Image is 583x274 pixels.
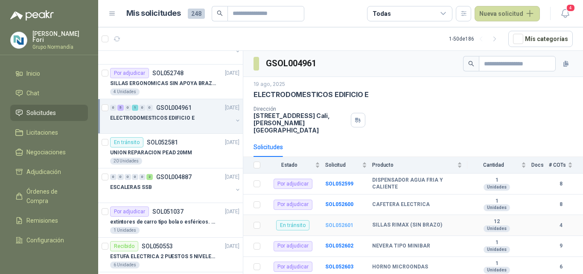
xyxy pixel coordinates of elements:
[266,57,318,70] h3: GSOL004961
[372,162,455,168] span: Producto
[110,149,192,157] p: UNION REPARACION PEAD 20MM
[11,32,27,48] img: Company Logo
[26,216,58,225] span: Remisiones
[142,243,173,249] p: SOL050553
[484,184,510,191] div: Unidades
[325,181,353,187] a: SOL052599
[32,31,88,43] p: [PERSON_NAME] Fori
[26,147,66,157] span: Negociaciones
[110,241,138,251] div: Recibido
[110,158,142,165] div: 20 Unidades
[110,183,152,192] p: ESCALERAS SSB
[152,209,184,215] p: SOL051037
[325,222,353,228] a: SOL052601
[449,32,501,46] div: 1 - 50 de 186
[110,227,140,234] div: 1 Unidades
[156,105,192,111] p: GSOL004961
[225,208,239,216] p: [DATE]
[126,7,181,20] h1: Mis solicitudes
[98,134,243,168] a: En tránsitoSOL052581[DATE] UNION REPARACION PEAD 20MM20 Unidades
[10,144,88,160] a: Negociaciones
[98,65,243,99] a: Por adjudicarSOL052748[DATE] SILLAS ERGONOMICAS SIN APOYA BRAZOS4 Unidades
[32,44,88,50] p: Grupo Normandía
[152,70,184,76] p: SOL052748
[484,204,510,211] div: Unidades
[372,222,442,229] b: SILLAS RIMAX (SIN BRAZO)
[117,105,124,111] div: 5
[26,167,61,177] span: Adjudicación
[146,105,153,111] div: 0
[26,187,80,206] span: Órdenes de Compra
[265,157,325,174] th: Estado
[110,68,149,78] div: Por adjudicar
[110,253,216,261] p: ESTUFA ELECTRICA 2 PUESTOS 5 NIVELES DE TEMPERATURA 2000 W
[110,105,117,111] div: 0
[372,177,462,190] b: DISPENSADOR AGUA FRIA Y CALIENTE
[325,264,353,270] a: SOL052603
[147,139,178,145] p: SOL052581
[110,137,143,147] div: En tránsito
[10,124,88,141] a: Licitaciones
[372,157,467,174] th: Producto
[557,6,573,21] button: 4
[372,201,430,208] b: CAFETERA ELECTRICA
[467,157,531,174] th: Cantidad
[549,200,573,209] b: 8
[110,206,149,217] div: Por adjudicar
[484,267,510,274] div: Unidades
[325,162,360,168] span: Solicitud
[98,203,243,238] a: Por adjudicarSOL051037[DATE] extintores de carro tipo bola o esféricos. Eficacia 21A - 113B1 Unid...
[110,174,117,180] div: 0
[110,262,140,268] div: 6 Unidades
[225,69,239,77] p: [DATE]
[325,201,353,207] a: SOL052600
[467,260,526,267] b: 1
[549,221,573,230] b: 4
[566,4,575,12] span: 4
[325,243,353,249] a: SOL052602
[274,179,312,189] div: Por adjudicar
[254,80,285,88] p: 19 ago, 2025
[225,173,239,181] p: [DATE]
[475,6,540,21] button: Nueva solicitud
[10,252,88,268] a: Manuales y ayuda
[508,31,573,47] button: Mís categorías
[531,157,549,174] th: Docs
[26,88,39,98] span: Chat
[274,262,312,272] div: Por adjudicar
[225,138,239,147] p: [DATE]
[110,172,241,199] a: 0 0 0 0 0 2 GSOL004887[DATE] ESCALERAS SSB
[98,238,243,272] a: RecibidoSOL050553[DATE] ESTUFA ELECTRICA 2 PUESTOS 5 NIVELES DE TEMPERATURA 2000 W6 Unidades
[125,174,131,180] div: 0
[225,242,239,250] p: [DATE]
[254,112,347,134] p: [STREET_ADDRESS] Cali , [PERSON_NAME][GEOGRAPHIC_DATA]
[10,105,88,121] a: Solicitudes
[549,242,573,250] b: 9
[254,106,347,112] p: Dirección
[372,264,428,271] b: HORNO MICROONDAS
[467,239,526,246] b: 1
[139,174,146,180] div: 0
[549,157,583,174] th: # COTs
[549,263,573,271] b: 6
[26,236,64,245] span: Configuración
[468,61,474,67] span: search
[110,114,195,122] p: ELECTRODOMESTICOS EDIFICIO E
[26,128,58,137] span: Licitaciones
[549,180,573,188] b: 8
[132,174,138,180] div: 0
[467,218,526,225] b: 12
[110,80,216,88] p: SILLAS ERGONOMICAS SIN APOYA BRAZOS
[325,157,372,174] th: Solicitud
[225,104,239,112] p: [DATE]
[10,183,88,209] a: Órdenes de Compra
[265,162,313,168] span: Estado
[467,177,526,184] b: 1
[10,164,88,180] a: Adjudicación
[10,85,88,101] a: Chat
[125,105,131,111] div: 0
